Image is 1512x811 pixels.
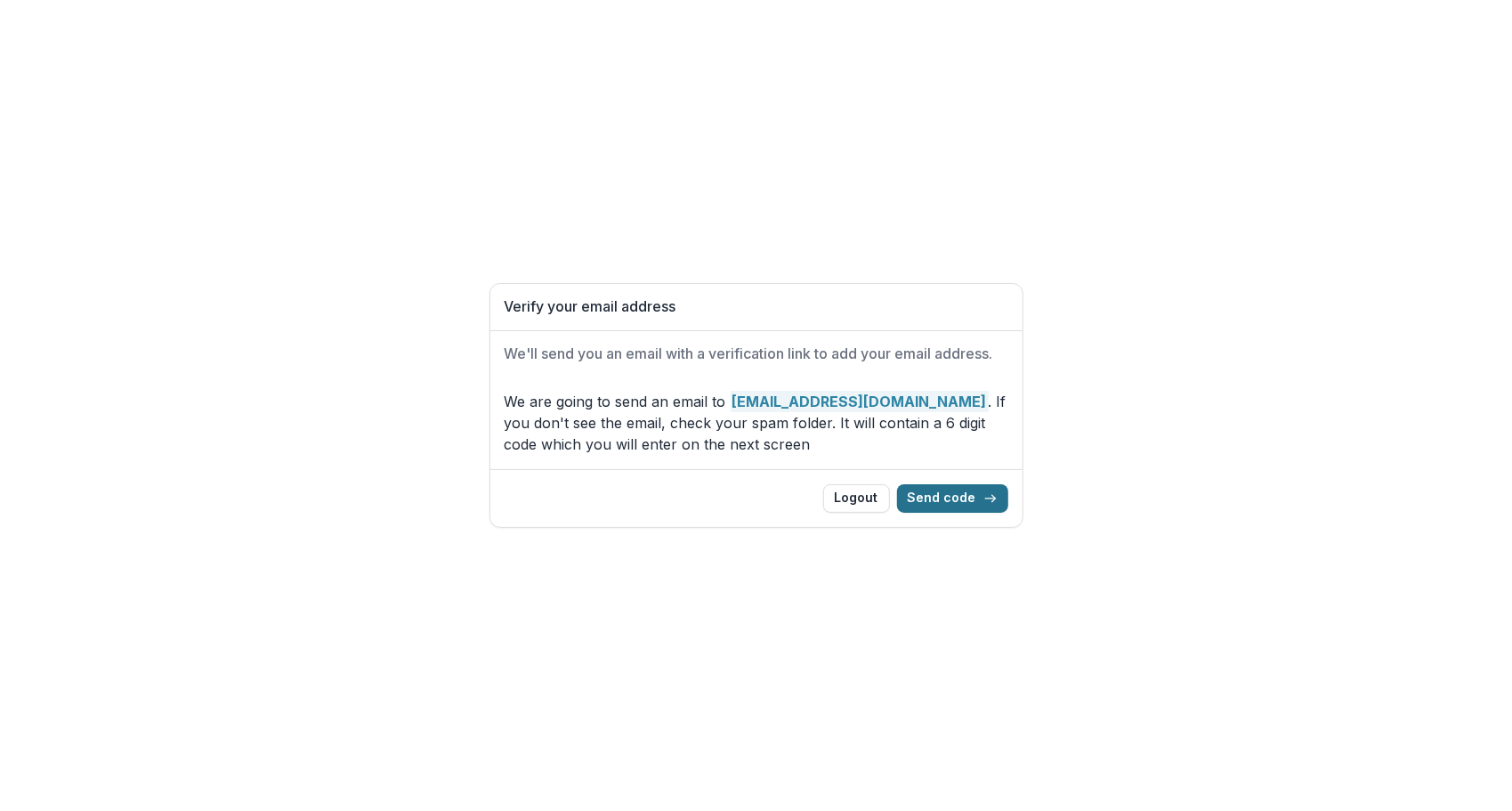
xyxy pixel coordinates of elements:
button: Send code [897,484,1008,513]
button: Logout [823,484,890,513]
h1: Verify your email address [505,298,1008,315]
strong: [EMAIL_ADDRESS][DOMAIN_NAME] [731,391,989,412]
p: We are going to send an email to . If you don't see the email, check your spam folder. It will co... [505,391,1008,455]
h2: We'll send you an email with a verification link to add your email address. [505,345,1008,362]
